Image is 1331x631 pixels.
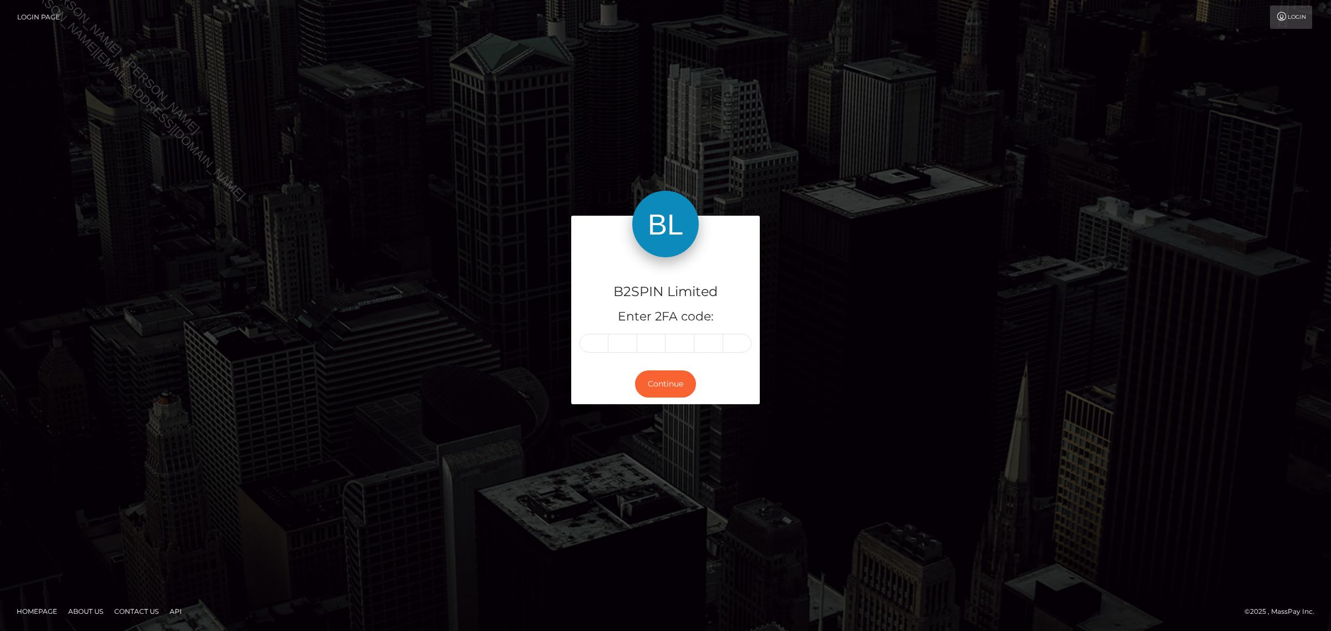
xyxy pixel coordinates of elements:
a: API [165,603,186,620]
img: B2SPIN Limited [632,191,699,257]
a: About Us [64,603,108,620]
div: © 2025 , MassPay Inc. [1244,605,1323,618]
a: Login Page [17,6,60,29]
h4: B2SPIN Limited [580,282,751,302]
h5: Enter 2FA code: [580,308,751,325]
a: Login [1270,6,1312,29]
a: Contact Us [110,603,163,620]
button: Continue [635,370,696,398]
a: Homepage [12,603,62,620]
